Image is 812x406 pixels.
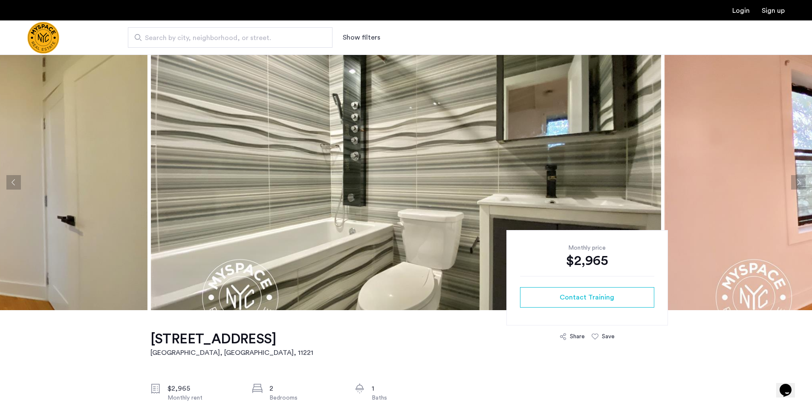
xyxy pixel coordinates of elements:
a: Registration [762,7,785,14]
a: Cazamio Logo [27,22,59,54]
div: Bedrooms [269,394,341,402]
h1: [STREET_ADDRESS] [150,331,313,348]
input: Apartment Search [128,27,332,48]
div: Share [570,332,585,341]
div: Monthly price [520,244,654,252]
img: apartment [151,55,661,310]
button: Previous apartment [6,175,21,190]
button: Next apartment [791,175,806,190]
button: button [520,287,654,308]
span: Contact Training [560,292,614,302]
div: Save [602,332,615,341]
img: logo [27,22,59,54]
iframe: chat widget [776,372,803,397]
div: 1 [372,383,443,394]
a: Login [732,7,750,14]
button: Show or hide filters [343,32,380,43]
h2: [GEOGRAPHIC_DATA], [GEOGRAPHIC_DATA] , 11221 [150,348,313,358]
div: $2,965 [168,383,239,394]
span: Search by city, neighborhood, or street. [145,33,309,43]
div: Monthly rent [168,394,239,402]
div: 2 [269,383,341,394]
div: $2,965 [520,252,654,269]
a: [STREET_ADDRESS][GEOGRAPHIC_DATA], [GEOGRAPHIC_DATA], 11221 [150,331,313,358]
div: Baths [372,394,443,402]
